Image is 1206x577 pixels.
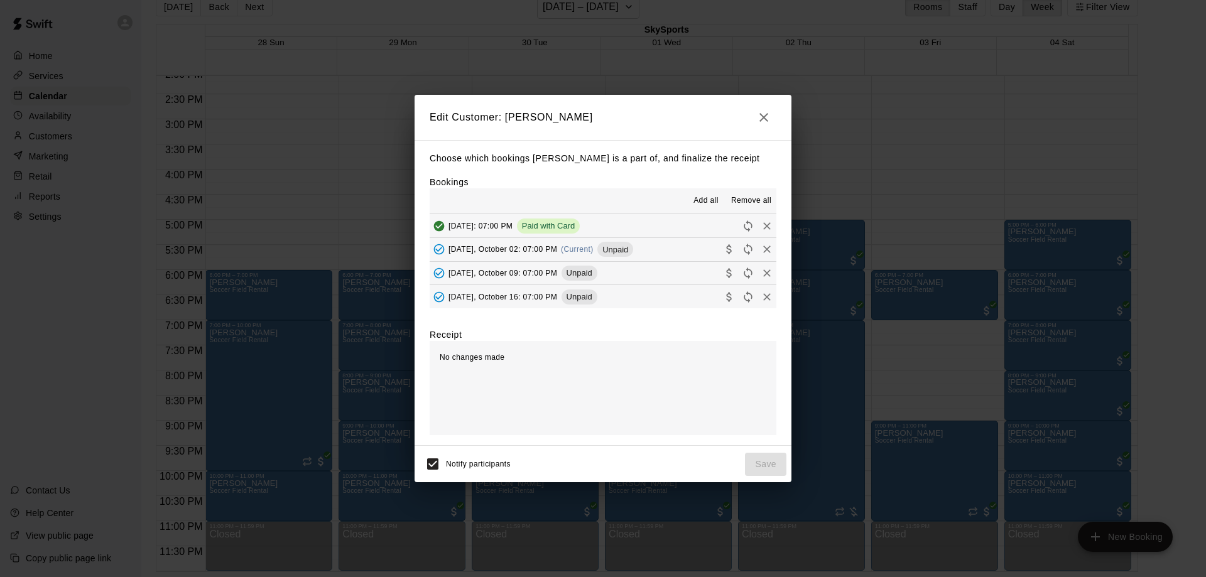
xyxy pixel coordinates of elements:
label: Receipt [430,328,462,341]
span: Remove all [731,195,771,207]
span: Remove [758,244,776,254]
button: Added & Paid [430,217,448,235]
span: Remove [758,220,776,230]
span: Paid with Card [517,221,580,230]
span: Collect payment [720,244,739,254]
button: Added - Collect Payment[DATE], October 09: 07:00 PMUnpaidCollect paymentRescheduleRemove [430,262,776,285]
span: Unpaid [597,245,633,254]
span: Add all [693,195,719,207]
span: (Current) [561,245,594,254]
span: Collect payment [720,267,739,277]
button: Added - Collect Payment [430,264,448,283]
button: Added & Paid[DATE]: 07:00 PMPaid with CardRescheduleRemove [430,214,776,237]
h2: Edit Customer: [PERSON_NAME] [415,95,791,140]
label: Bookings [430,177,469,187]
span: Remove [758,267,776,277]
span: Collect payment [720,291,739,301]
span: Notify participants [446,460,511,469]
button: Added - Collect Payment [430,288,448,306]
span: Reschedule [739,220,758,230]
p: Choose which bookings [PERSON_NAME] is a part of, and finalize the receipt [430,151,776,166]
span: Unpaid [562,268,597,278]
button: Remove all [726,191,776,211]
span: Reschedule [739,244,758,254]
button: Added - Collect Payment[DATE], October 02: 07:00 PM(Current)UnpaidCollect paymentRescheduleRemove [430,238,776,261]
span: [DATE], October 09: 07:00 PM [448,268,557,277]
span: Unpaid [562,292,597,301]
span: No changes made [440,353,504,362]
span: Reschedule [739,267,758,277]
button: Added - Collect Payment [430,240,448,259]
span: Remove [758,291,776,301]
span: [DATE]: 07:00 PM [448,221,513,230]
span: [DATE], October 02: 07:00 PM [448,245,557,254]
span: [DATE], October 16: 07:00 PM [448,292,557,301]
span: Reschedule [739,291,758,301]
button: Add all [686,191,726,211]
button: Added - Collect Payment[DATE], October 16: 07:00 PMUnpaidCollect paymentRescheduleRemove [430,285,776,308]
